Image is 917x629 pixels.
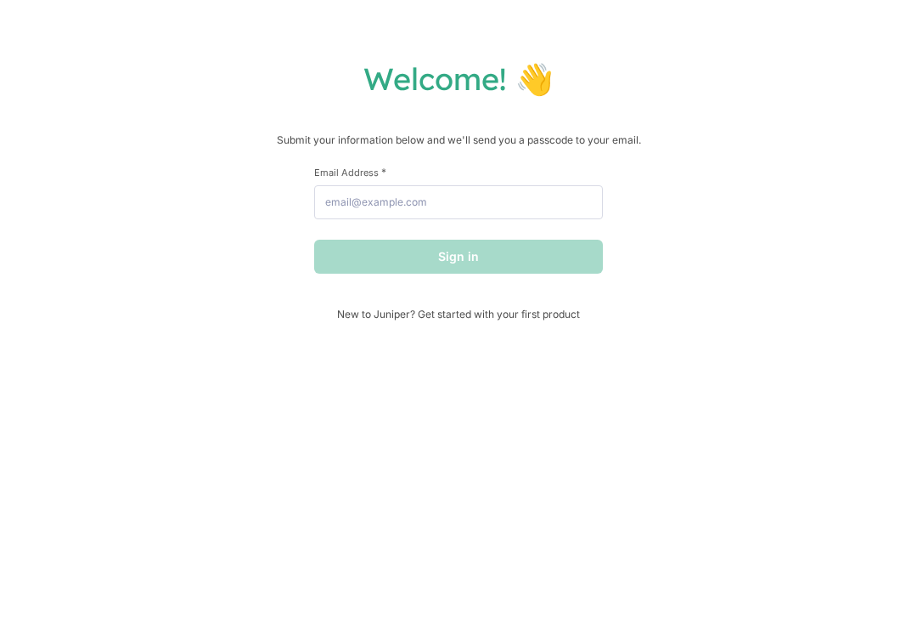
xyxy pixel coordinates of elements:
[17,59,900,98] h1: Welcome! 👋
[314,308,603,320] span: New to Juniper? Get started with your first product
[314,166,603,178] label: Email Address
[381,166,386,178] span: This field is required.
[314,185,603,219] input: email@example.com
[17,132,900,149] p: Submit your information below and we'll send you a passcode to your email.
